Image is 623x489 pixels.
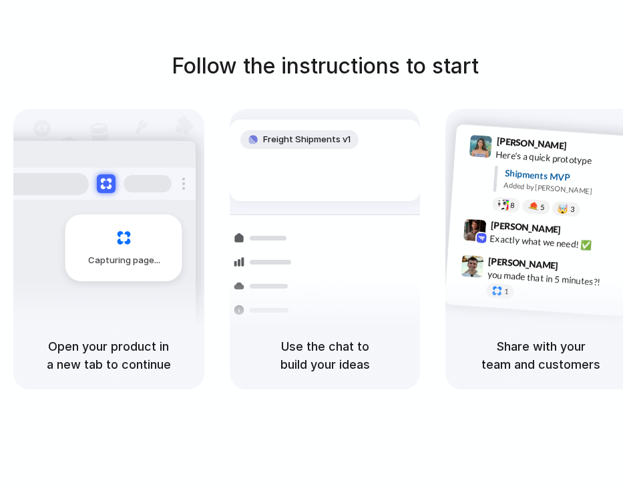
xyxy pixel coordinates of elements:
span: 9:42 AM [565,224,592,240]
span: [PERSON_NAME] [496,134,567,153]
div: you made that in 5 minutes?! [487,268,620,291]
h5: Use the chat to build your ideas [246,337,405,373]
span: 3 [570,206,575,213]
span: 9:47 AM [562,261,590,277]
span: Freight Shipments v1 [263,133,351,146]
h1: Follow the instructions to start [172,50,479,82]
h5: Open your product in a new tab to continue [29,337,188,373]
span: [PERSON_NAME] [491,218,562,237]
span: 8 [510,202,515,209]
span: 1 [504,288,509,295]
div: 🤯 [558,204,569,214]
span: [PERSON_NAME] [488,254,559,273]
div: Exactly what we need! ✅ [489,232,623,255]
span: 9:41 AM [571,140,598,156]
span: 5 [540,204,545,211]
h5: Share with your team and customers [461,337,620,373]
span: Capturing page [88,254,162,267]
